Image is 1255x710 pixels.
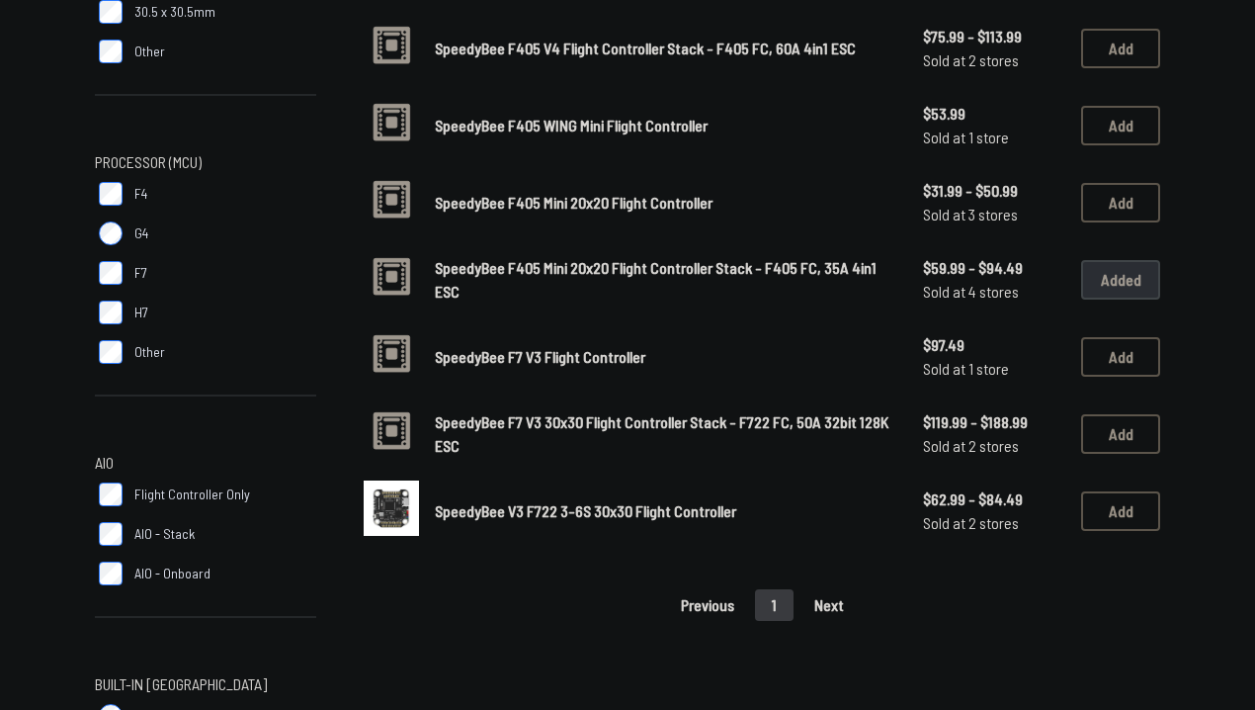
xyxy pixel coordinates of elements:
[134,342,165,362] span: Other
[923,203,1065,226] span: Sold at 3 stores
[95,672,267,696] span: Built-in [GEOGRAPHIC_DATA]
[99,261,123,285] input: F7
[99,222,123,245] input: G4
[134,564,210,583] span: AIO - Onboard
[923,434,1065,458] span: Sold at 2 stores
[134,2,215,22] span: 30.5 x 30.5mm
[134,223,148,243] span: G4
[435,116,708,134] span: SpeedyBee F405 WING Mini Flight Controller
[923,333,1065,357] span: $97.49
[435,345,891,369] a: SpeedyBee F7 V3 Flight Controller
[134,485,250,504] span: Flight Controller Only
[435,39,856,57] span: SpeedyBee F405 V4 Flight Controller Stack - F405 FC, 60A 4in1 ESC
[134,303,148,322] span: H7
[923,179,1065,203] span: $31.99 - $50.99
[99,182,123,206] input: F4
[923,511,1065,535] span: Sold at 2 stores
[435,258,877,301] span: SpeedyBee F405 Mini 20x20 Flight Controller Stack - F405 FC, 35A 4in1 ESC
[923,280,1065,304] span: Sold at 4 stores
[364,481,419,542] a: image
[435,114,891,137] a: SpeedyBee F405 WING Mini Flight Controller
[435,412,889,455] span: SpeedyBee F7 V3 30x30 Flight Controller Stack - F722 FC, 50A 32bit 128K ESC
[435,410,891,458] a: SpeedyBee F7 V3 30x30 Flight Controller Stack - F722 FC, 50A 32bit 128K ESC
[923,102,1065,126] span: $53.99
[923,25,1065,48] span: $75.99 - $113.99
[435,191,891,215] a: SpeedyBee F405 Mini 20x20 Flight Controller
[99,483,123,506] input: Flight Controller Only
[435,193,712,212] span: SpeedyBee F405 Mini 20x20 Flight Controller
[923,410,1065,434] span: $119.99 - $188.99
[435,37,891,60] a: SpeedyBee F405 V4 Flight Controller Stack - F405 FC, 60A 4in1 ESC
[134,263,147,283] span: F7
[435,256,891,304] a: SpeedyBee F405 Mini 20x20 Flight Controller Stack - F405 FC, 35A 4in1 ESC
[1081,29,1160,68] button: Add
[435,499,891,523] a: SpeedyBee V3 F722 3-6S 30x30 Flight Controller
[435,501,736,520] span: SpeedyBee V3 F722 3-6S 30x30 Flight Controller
[99,522,123,546] input: AIO - Stack
[1081,491,1160,531] button: Add
[923,488,1065,511] span: $62.99 - $84.49
[134,524,195,544] span: AIO - Stack
[435,347,645,366] span: SpeedyBee F7 V3 Flight Controller
[134,184,147,204] span: F4
[1081,337,1160,377] button: Add
[99,40,123,63] input: Other
[99,562,123,585] input: AIO - Onboard
[923,48,1065,72] span: Sold at 2 stores
[364,481,419,536] img: image
[1081,106,1160,145] button: Add
[1081,183,1160,222] button: Add
[1081,414,1160,454] button: Add
[95,150,202,174] span: Processor (MCU)
[923,256,1065,280] span: $59.99 - $94.49
[95,451,114,475] span: AIO
[134,42,165,61] span: Other
[755,589,794,621] button: 1
[99,301,123,324] input: H7
[923,357,1065,381] span: Sold at 1 store
[923,126,1065,149] span: Sold at 1 store
[99,340,123,364] input: Other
